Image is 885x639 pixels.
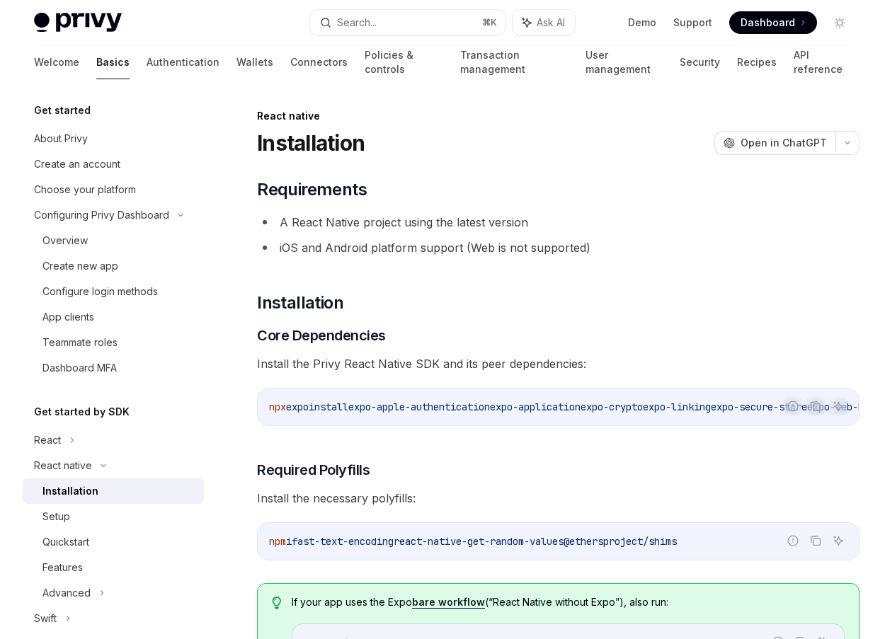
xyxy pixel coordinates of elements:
span: If your app uses the Expo (“React Native without Expo”), also run: [292,595,845,609]
a: Configure login methods [23,279,204,304]
button: Report incorrect code [784,531,802,550]
button: Report incorrect code [784,397,802,415]
h5: Get started [34,102,91,119]
div: Advanced [42,585,91,601]
a: Features [23,555,204,580]
div: Configuring Privy Dashboard [34,207,169,224]
a: Support [673,16,712,30]
a: Create new app [23,253,204,279]
div: Dashboard MFA [42,359,117,376]
a: Recipes [737,45,777,79]
span: i [286,535,292,548]
a: Policies & controls [365,45,443,79]
button: Copy the contents from the code block [806,397,825,415]
span: Ask AI [537,16,565,30]
a: Dashboard MFA [23,355,204,381]
div: Setup [42,508,70,525]
a: Create an account [23,151,204,177]
button: Ask AI [829,531,847,550]
h5: Get started by SDK [34,403,130,420]
button: Toggle dark mode [828,11,851,34]
a: Welcome [34,45,79,79]
div: React native [34,457,92,474]
a: Choose your platform [23,177,204,202]
div: Features [42,559,83,576]
span: expo-secure-store [711,401,807,413]
div: Create new app [42,258,118,275]
h1: Installation [257,130,365,156]
a: Basics [96,45,130,79]
a: Connectors [290,45,348,79]
span: Install the necessary polyfills: [257,488,860,508]
a: Security [680,45,720,79]
div: Swift [34,610,57,627]
div: React [34,432,61,449]
button: Search...⌘K [310,10,506,35]
div: Choose your platform [34,181,136,198]
div: App clients [42,309,94,326]
span: Install the Privy React Native SDK and its peer dependencies: [257,354,860,374]
button: Ask AI [829,397,847,415]
button: Copy the contents from the code block [806,531,825,550]
a: Demo [628,16,656,30]
li: iOS and Android platform support (Web is not supported) [257,238,860,258]
span: fast-text-encoding [292,535,394,548]
li: A React Native project using the latest version [257,212,860,232]
img: light logo [34,13,122,33]
span: Core Dependencies [257,326,386,345]
a: Teammate roles [23,330,204,355]
span: Installation [257,292,343,314]
div: Teammate roles [42,334,118,351]
span: Open in ChatGPT [741,136,827,150]
button: Ask AI [513,10,575,35]
a: User management [586,45,663,79]
button: Open in ChatGPT [714,131,835,155]
span: ⌘ K [482,17,497,28]
a: About Privy [23,126,204,151]
a: bare workflow [412,596,485,609]
a: Dashboard [729,11,817,34]
a: App clients [23,304,204,330]
div: React native [257,109,860,123]
span: expo-application [490,401,581,413]
div: Quickstart [42,534,89,551]
a: Quickstart [23,529,204,555]
a: API reference [794,45,851,79]
span: @ethersproject/shims [564,535,677,548]
a: Transaction management [460,45,569,79]
div: Create an account [34,156,120,173]
span: expo-linking [643,401,711,413]
a: Authentication [147,45,219,79]
div: Installation [42,483,98,500]
div: Overview [42,232,88,249]
span: expo [286,401,309,413]
div: Search... [337,14,377,31]
a: Overview [23,228,204,253]
span: Dashboard [741,16,795,30]
span: expo-crypto [581,401,643,413]
span: expo-apple-authentication [348,401,490,413]
span: npx [269,401,286,413]
a: Installation [23,478,204,504]
span: npm [269,535,286,548]
a: Wallets [236,45,273,79]
a: Setup [23,504,204,529]
div: Configure login methods [42,283,158,300]
span: react-native-get-random-values [394,535,564,548]
span: Required Polyfills [257,460,370,480]
div: About Privy [34,130,88,147]
span: install [309,401,348,413]
span: Requirements [257,178,367,201]
svg: Tip [272,597,282,609]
